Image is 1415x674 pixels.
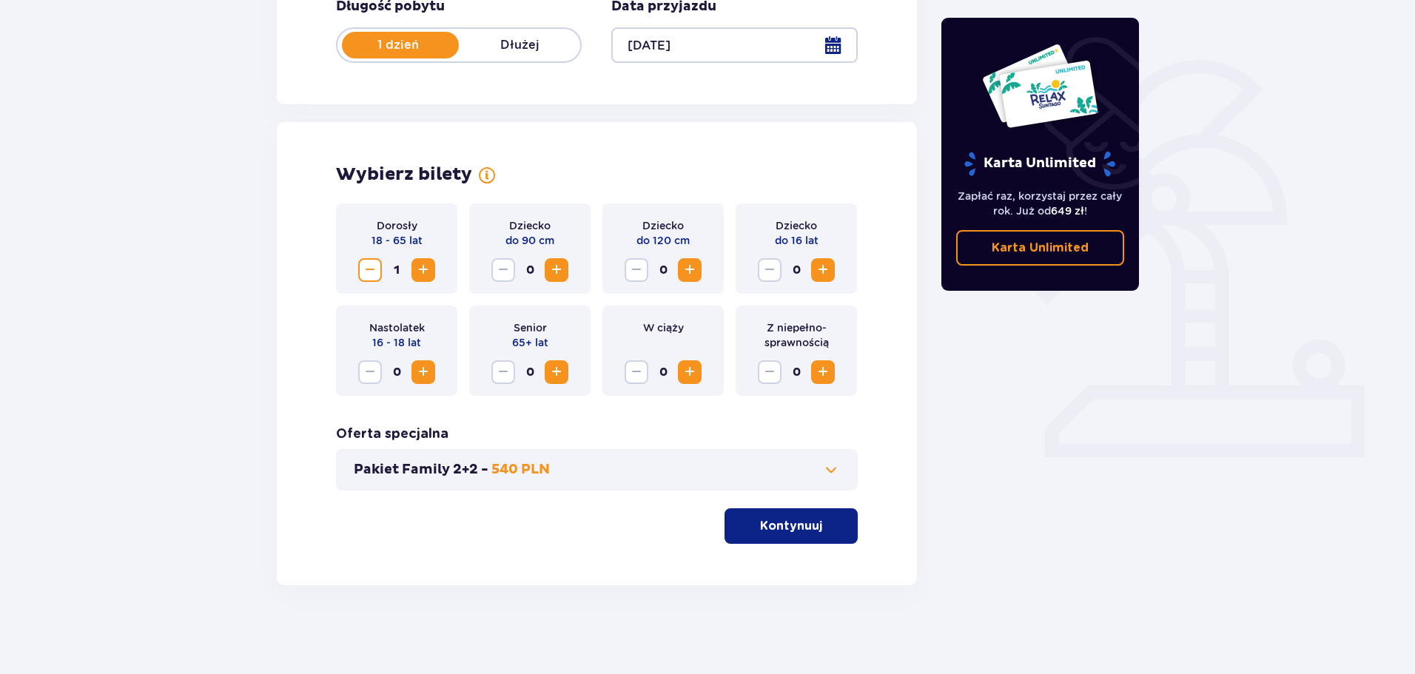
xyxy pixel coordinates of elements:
[784,258,808,282] span: 0
[336,164,472,186] h2: Wybierz bilety
[651,360,675,384] span: 0
[625,258,648,282] button: Zmniejsz
[518,258,542,282] span: 0
[725,508,858,544] button: Kontynuuj
[956,230,1125,266] a: Karta Unlimited
[512,335,548,350] p: 65+ lat
[509,218,551,233] p: Dziecko
[625,360,648,384] button: Zmniejsz
[336,425,448,443] h3: Oferta specjalna
[369,320,425,335] p: Nastolatek
[411,258,435,282] button: Zwiększ
[358,258,382,282] button: Zmniejsz
[491,360,515,384] button: Zmniejsz
[358,360,382,384] button: Zmniejsz
[491,461,550,479] p: 540 PLN
[636,233,690,248] p: do 120 cm
[811,360,835,384] button: Zwiększ
[1051,205,1084,217] span: 649 zł
[643,320,684,335] p: W ciąży
[963,151,1117,177] p: Karta Unlimited
[491,258,515,282] button: Zmniejsz
[337,37,459,53] p: 1 dzień
[811,258,835,282] button: Zwiększ
[784,360,808,384] span: 0
[981,43,1099,129] img: Dwie karty całoroczne do Suntago z napisem 'UNLIMITED RELAX', na białym tle z tropikalnymi liśćmi...
[372,233,423,248] p: 18 - 65 lat
[678,258,702,282] button: Zwiększ
[992,240,1089,256] p: Karta Unlimited
[385,360,409,384] span: 0
[505,233,554,248] p: do 90 cm
[760,518,822,534] p: Kontynuuj
[372,335,421,350] p: 16 - 18 lat
[776,218,817,233] p: Dziecko
[354,461,840,479] button: Pakiet Family 2+2 -540 PLN
[354,461,488,479] p: Pakiet Family 2+2 -
[758,360,782,384] button: Zmniejsz
[514,320,547,335] p: Senior
[758,258,782,282] button: Zmniejsz
[775,233,819,248] p: do 16 lat
[678,360,702,384] button: Zwiększ
[377,218,417,233] p: Dorosły
[411,360,435,384] button: Zwiększ
[545,360,568,384] button: Zwiększ
[651,258,675,282] span: 0
[642,218,684,233] p: Dziecko
[545,258,568,282] button: Zwiększ
[518,360,542,384] span: 0
[747,320,845,350] p: Z niepełno­sprawnością
[956,189,1125,218] p: Zapłać raz, korzystaj przez cały rok. Już od !
[385,258,409,282] span: 1
[459,37,580,53] p: Dłużej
